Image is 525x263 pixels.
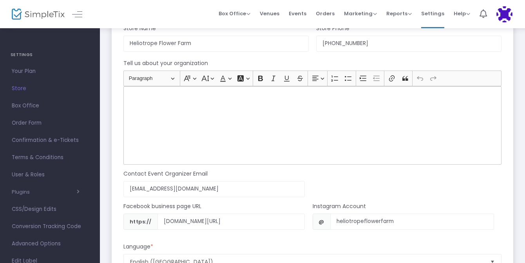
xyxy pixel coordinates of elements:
[316,24,352,33] m-panel-subtitle: Store Phone
[12,170,88,180] span: User & Roles
[11,47,89,63] h4: SETTINGS
[421,4,444,24] span: Settings
[12,101,88,111] span: Box Office
[129,74,170,83] span: Paragraph
[12,118,88,128] span: Order Form
[123,86,501,165] div: Rich Text Editor, main
[123,59,208,67] m-panel-subtitle: Tell us about your organization
[12,204,88,214] span: CSS/Design Edits
[125,73,178,85] button: Paragraph
[123,170,208,178] m-panel-subtitle: Contact Event Organizer Email
[123,214,158,230] span: https://
[123,71,501,86] div: Editor toolbar
[12,221,88,232] span: Conversion Tracking Code
[12,66,88,76] span: Your Plan
[12,189,80,195] button: Plugins
[454,10,470,17] span: Help
[12,135,88,145] span: Confirmation & e-Tickets
[316,4,335,24] span: Orders
[123,202,201,210] m-panel-subtitle: Facebook business page URL
[123,243,153,251] m-panel-subtitle: Language
[313,214,331,230] span: @
[123,36,309,52] input: Enter Store Name
[316,36,501,52] input: Enter phone Number
[123,24,159,33] m-panel-subtitle: Store Name
[289,4,306,24] span: Events
[330,214,494,230] input: Username
[12,152,88,163] span: Terms & Conditions
[123,181,305,197] input: Enter Email
[260,4,279,24] span: Venues
[12,239,88,249] span: Advanced Options
[219,10,250,17] span: Box Office
[386,10,412,17] span: Reports
[12,83,88,94] span: Store
[344,10,377,17] span: Marketing
[157,214,305,230] input: Username
[313,202,366,210] m-panel-subtitle: Instagram Account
